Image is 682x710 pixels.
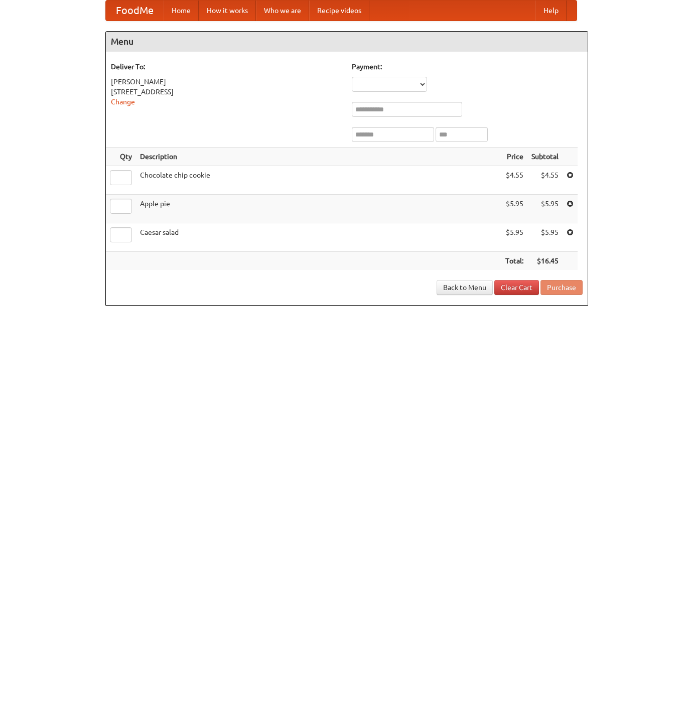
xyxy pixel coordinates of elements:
[164,1,199,21] a: Home
[540,280,583,295] button: Purchase
[136,195,501,223] td: Apple pie
[527,195,563,223] td: $5.95
[501,252,527,270] th: Total:
[527,166,563,195] td: $4.55
[111,77,342,87] div: [PERSON_NAME]
[111,62,342,72] h5: Deliver To:
[352,62,583,72] h5: Payment:
[111,87,342,97] div: [STREET_ADDRESS]
[309,1,369,21] a: Recipe videos
[111,98,135,106] a: Change
[106,148,136,166] th: Qty
[527,252,563,270] th: $16.45
[136,166,501,195] td: Chocolate chip cookie
[501,166,527,195] td: $4.55
[106,32,588,52] h4: Menu
[527,148,563,166] th: Subtotal
[501,195,527,223] td: $5.95
[501,223,527,252] td: $5.95
[256,1,309,21] a: Who we are
[136,223,501,252] td: Caesar salad
[527,223,563,252] td: $5.95
[136,148,501,166] th: Description
[106,1,164,21] a: FoodMe
[494,280,539,295] a: Clear Cart
[437,280,493,295] a: Back to Menu
[501,148,527,166] th: Price
[199,1,256,21] a: How it works
[535,1,567,21] a: Help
